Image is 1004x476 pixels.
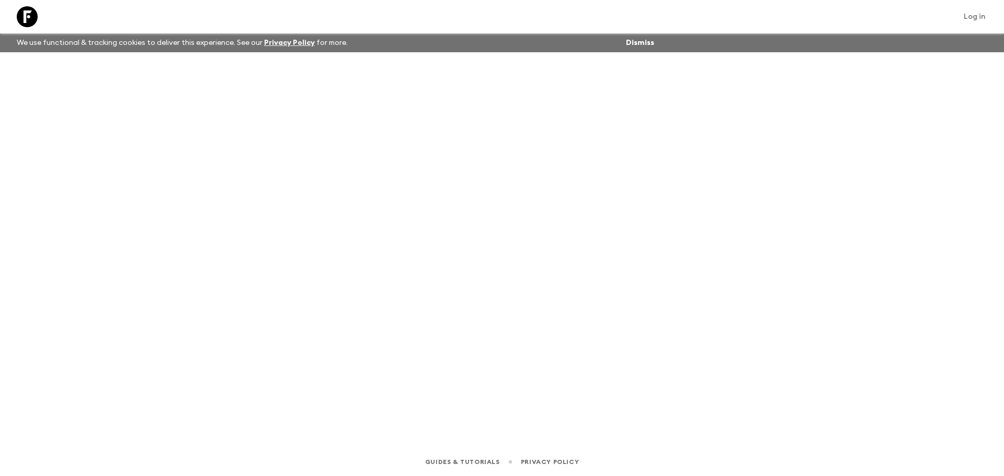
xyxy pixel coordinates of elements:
button: Dismiss [623,36,657,50]
a: Guides & Tutorials [425,456,500,468]
p: We use functional & tracking cookies to deliver this experience. See our for more. [13,33,352,52]
a: Privacy Policy [521,456,579,468]
a: Privacy Policy [264,39,315,47]
a: Log in [958,9,991,24]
